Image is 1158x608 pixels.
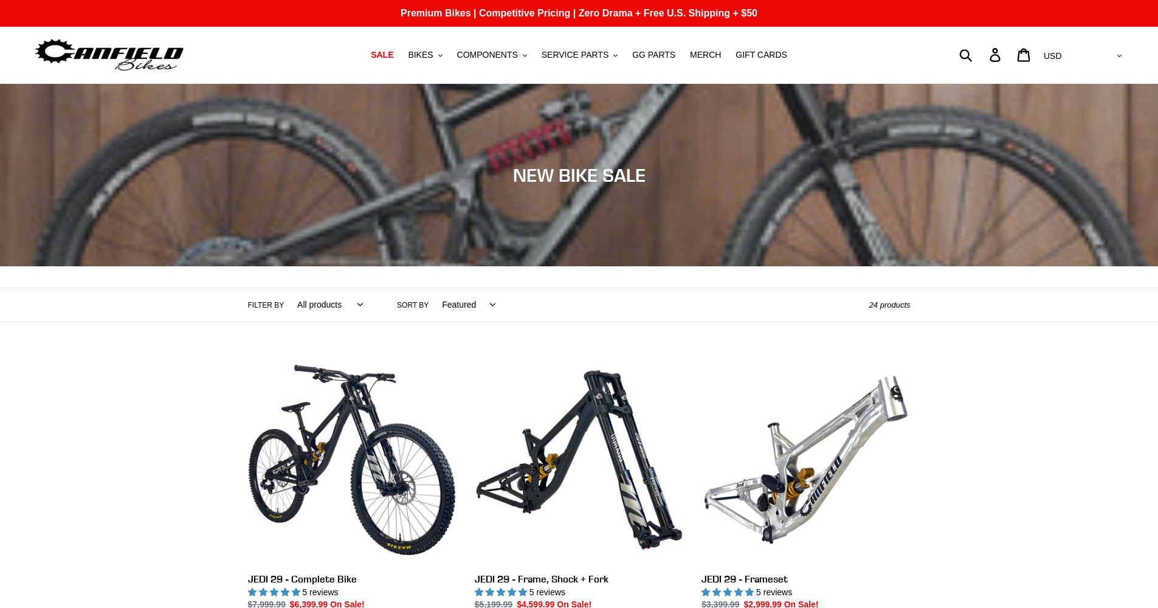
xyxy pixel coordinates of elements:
a: SALE [365,47,399,63]
span: GIFT CARDS [736,50,787,60]
span: 24 products [869,300,911,309]
span: BIKES [408,50,433,60]
span: SERVICE PARTS [542,50,608,60]
label: Filter by [248,300,284,311]
span: MERCH [690,50,721,60]
span: COMPONENTS [457,50,518,60]
button: COMPONENTS [451,47,533,63]
label: Sort by [397,300,429,311]
input: Search [966,41,997,68]
button: SERVICE PARTS [536,47,624,63]
span: NEW BIKE SALE [513,164,646,186]
a: MERCH [684,47,727,63]
span: GG PARTS [632,50,675,60]
a: GG PARTS [626,47,681,63]
img: Canfield Bikes [33,36,185,74]
a: GIFT CARDS [729,47,793,63]
button: BIKES [402,47,448,63]
span: SALE [371,50,393,60]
